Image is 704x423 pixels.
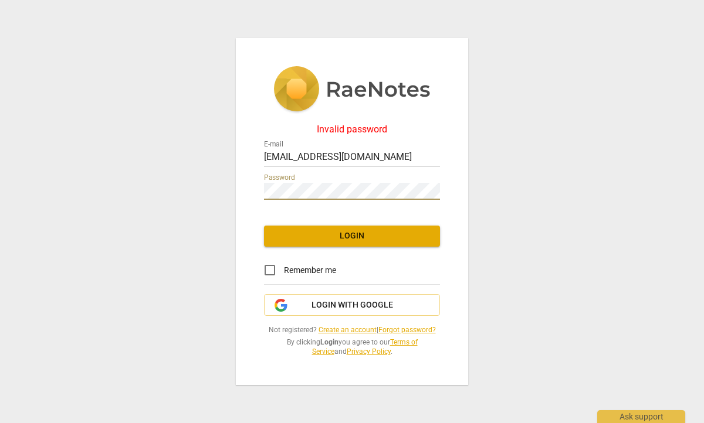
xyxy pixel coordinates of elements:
div: Ask support [597,410,685,423]
span: Not registered? | [264,325,440,335]
label: Password [264,174,295,181]
span: Login with Google [312,299,393,311]
a: Create an account [319,326,377,334]
a: Forgot password? [378,326,436,334]
label: E-mail [264,141,283,148]
b: Login [320,338,339,346]
span: Login [273,230,431,242]
div: Invalid password [264,124,440,135]
span: By clicking you agree to our and . [264,337,440,357]
button: Login [264,226,440,247]
img: 5ac2273c67554f335776073100b6d88f.svg [273,66,431,114]
a: Terms of Service [312,338,418,356]
a: Privacy Policy [347,347,391,356]
button: Login with Google [264,294,440,316]
span: Remember me [284,264,336,277]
